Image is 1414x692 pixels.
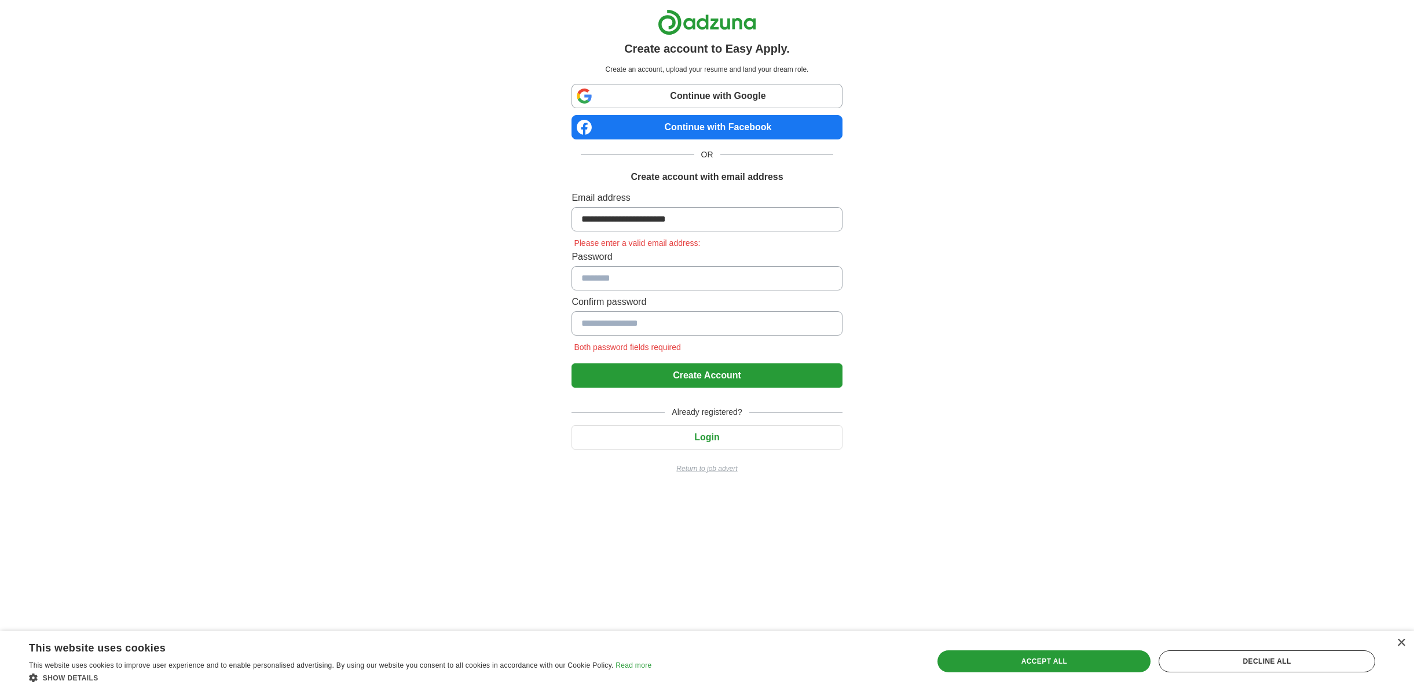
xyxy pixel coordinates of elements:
h1: Create account to Easy Apply. [624,40,790,57]
a: Continue with Google [572,84,842,108]
span: Please enter a valid email address: [572,238,702,248]
div: Show details [29,672,651,683]
a: Read more, opens a new window [616,661,651,669]
span: OR [694,149,720,161]
span: Show details [43,674,98,682]
button: Login [572,425,842,450]
span: Already registered? [665,406,749,418]
a: Continue with Facebook [572,115,842,139]
span: This website uses cookies to improve user experience and to enable personalised advertising. By u... [29,661,614,669]
label: Confirm password [572,295,842,309]
img: Adzuna logo [658,9,756,35]
p: Create an account, upload your resume and land your dream role. [574,64,840,75]
div: Accept all [937,650,1151,672]
label: Email address [572,191,842,205]
button: Create Account [572,363,842,388]
div: Close [1397,639,1405,647]
span: Both password fields required [572,343,683,352]
a: Login [572,432,842,442]
div: This website uses cookies [29,638,622,655]
label: Password [572,250,842,264]
h1: Create account with email address [631,170,783,184]
a: Return to job advert [572,463,842,474]
div: Decline all [1159,650,1375,672]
